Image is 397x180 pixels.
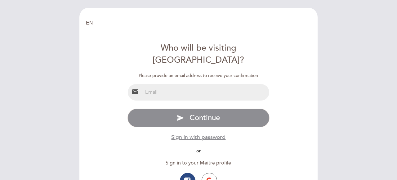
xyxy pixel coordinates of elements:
[171,133,225,141] button: Sign in with password
[127,73,270,79] div: Please provide an email address to receive your confirmation
[127,42,270,66] div: Who will be visiting [GEOGRAPHIC_DATA]?
[127,109,270,127] button: send Continue
[132,88,139,96] i: email
[190,113,220,122] span: Continue
[127,160,270,167] div: Sign in to your Meitre profile
[177,114,184,122] i: send
[192,148,205,154] span: or
[143,84,270,101] input: Email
